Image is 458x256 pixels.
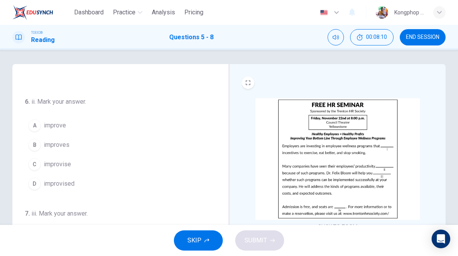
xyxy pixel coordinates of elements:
[25,135,207,155] button: Bimproves
[328,29,344,45] div: Mute
[74,8,104,17] span: Dashboard
[113,8,135,17] span: Practice
[174,230,223,251] button: SKIP
[110,5,146,19] button: Practice
[44,121,66,130] span: improve
[184,8,203,17] span: Pricing
[366,34,387,40] span: 00:08:10
[400,29,446,45] button: END SESSION
[25,155,207,174] button: Cimprovise
[31,210,88,217] span: iii. Mark your answer.
[28,178,41,190] div: D
[25,98,30,105] span: 6 .
[44,179,75,188] span: improvised
[44,160,71,169] span: improvise
[394,8,424,17] div: Kongphop Vaiyarat
[152,8,175,17] span: Analysis
[242,77,254,89] button: EXPAND
[31,30,43,35] span: TOEIC®
[255,98,420,220] img: undefined
[12,5,71,20] a: EduSynch logo
[315,221,361,232] button: CLICK TO ZOOM
[25,210,30,217] span: 7 .
[44,140,69,150] span: improves
[187,235,201,246] span: SKIP
[25,116,207,135] button: Aimprove
[12,5,53,20] img: EduSynch logo
[319,10,329,16] img: en
[31,35,55,45] h1: Reading
[28,119,41,132] div: A
[28,158,41,171] div: C
[406,34,439,40] span: END SESSION
[181,5,206,19] button: Pricing
[432,230,450,248] div: Open Intercom Messenger
[31,98,86,105] span: ii. Mark your answer.
[25,174,207,193] button: Dimprovised
[169,33,213,42] h1: Questions 5 - 8
[376,6,388,19] img: Profile picture
[28,139,41,151] div: B
[350,29,394,45] button: 00:08:10
[71,5,107,19] button: Dashboard
[350,29,394,45] div: Hide
[149,5,178,19] button: Analysis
